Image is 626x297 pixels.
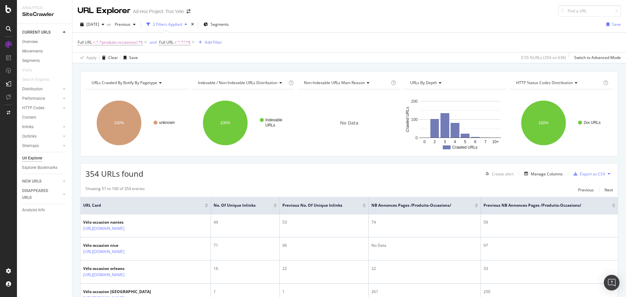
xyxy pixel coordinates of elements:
div: Inlinks [22,124,34,130]
text: unknown [159,120,175,125]
div: Next [604,187,613,193]
button: [DATE] [78,19,107,30]
div: Url Explorer [22,155,42,162]
button: Previous [578,186,594,194]
div: NEW URLS [22,178,41,185]
text: 3 [444,140,446,144]
div: A chart. [404,95,506,151]
div: 250 [484,289,615,295]
button: Create alert [483,169,514,179]
h4: HTTP Status Codes Distribution [515,78,602,88]
div: times [190,21,195,28]
a: CURRENT URLS [22,29,61,36]
text: 2 [434,140,436,144]
span: Segments [211,22,229,27]
button: Apply [78,52,97,63]
div: Save [129,55,138,60]
a: [URL][DOMAIN_NAME] [83,248,125,255]
a: HTTP Codes [22,105,61,111]
span: Full URL [159,39,173,45]
text: 100% [220,121,230,125]
div: Explorer Bookmarks [22,164,57,171]
span: Previous [112,22,130,27]
div: 2 Filters Applied [153,22,182,27]
text: 0 [415,136,418,140]
div: Analysis Info [22,207,45,214]
button: Previous [112,19,138,30]
div: Sitemaps [22,142,39,149]
text: URLs [265,123,275,127]
a: [URL][DOMAIN_NAME] [83,225,125,232]
div: Analytics [22,5,67,11]
text: 100% [114,121,124,125]
text: 5 [464,140,466,144]
div: A chart. [510,95,612,151]
a: Distribution [22,86,61,93]
div: 97 [484,243,615,248]
div: Overview [22,38,38,45]
span: ^.*produits-occasions/.*$ [96,38,143,47]
span: = [93,39,95,45]
div: Vélo occasion nantes [83,219,139,225]
a: Search Engines [22,76,56,83]
button: Next [604,186,613,194]
div: 16 [214,266,277,272]
a: DISAPPEARED URLS [22,187,61,201]
div: 53 [282,219,366,225]
button: Export as CSV [571,169,605,179]
div: Vélo occasion nice [83,243,139,248]
div: Ad-Hoc Project: Troc Velo [133,8,184,15]
div: 261 [371,289,478,295]
button: and [150,39,156,45]
div: Showing 51 to 100 of 354 entries [85,186,145,194]
button: Manage Columns [522,170,563,178]
span: vs [107,22,112,27]
span: 2025 Aug. 20th [86,22,99,27]
button: Clear [99,52,118,63]
a: Performance [22,95,61,102]
span: Indexable / Non-Indexable URLs distribution [198,80,277,85]
div: A chart. [85,95,187,151]
span: NB Annonces Pages /produits-occasions/ [371,202,465,208]
a: Overview [22,38,67,45]
div: Movements [22,48,43,55]
span: Non-Indexable URLs Main Reason [304,80,365,85]
div: Vélo occasion [GEOGRAPHIC_DATA] [83,289,151,295]
a: [URL][DOMAIN_NAME] [83,272,125,278]
h4: URLs Crawled By Botify By pagetype [90,78,183,88]
div: 1 [214,289,277,295]
button: Add Filter [196,38,222,46]
text: 6 [474,140,476,144]
input: Find a URL [558,5,621,17]
a: Analysis Info [22,207,67,214]
div: 22 [282,266,366,272]
span: ≠ [174,39,177,45]
button: Save [121,52,138,63]
div: 49 [214,219,277,225]
div: Apply [86,55,97,60]
div: Previous [578,187,594,193]
text: 7 [484,140,486,144]
div: Segments [22,57,40,64]
div: Manage Columns [531,171,563,177]
span: HTTP Status Codes Distribution [516,80,573,85]
a: Explorer Bookmarks [22,164,67,171]
text: 10+ [492,140,499,144]
div: URL Explorer [78,5,130,16]
span: URL Card [83,202,203,208]
div: Vélo occasion orleans [83,266,139,272]
text: 4 [454,140,456,144]
div: arrow-right-arrow-left [186,9,190,14]
div: Search Engines [22,76,49,83]
div: Outlinks [22,133,37,140]
div: Export as CSV [580,171,605,177]
div: 1 [282,289,366,295]
div: SiteCrawler [22,11,67,18]
a: Sitemaps [22,142,61,149]
a: Url Explorer [22,155,67,162]
div: Distribution [22,86,43,93]
text: Crawled URLs [405,107,410,132]
div: 33 [484,266,615,272]
span: URLs by Depth [410,80,437,85]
